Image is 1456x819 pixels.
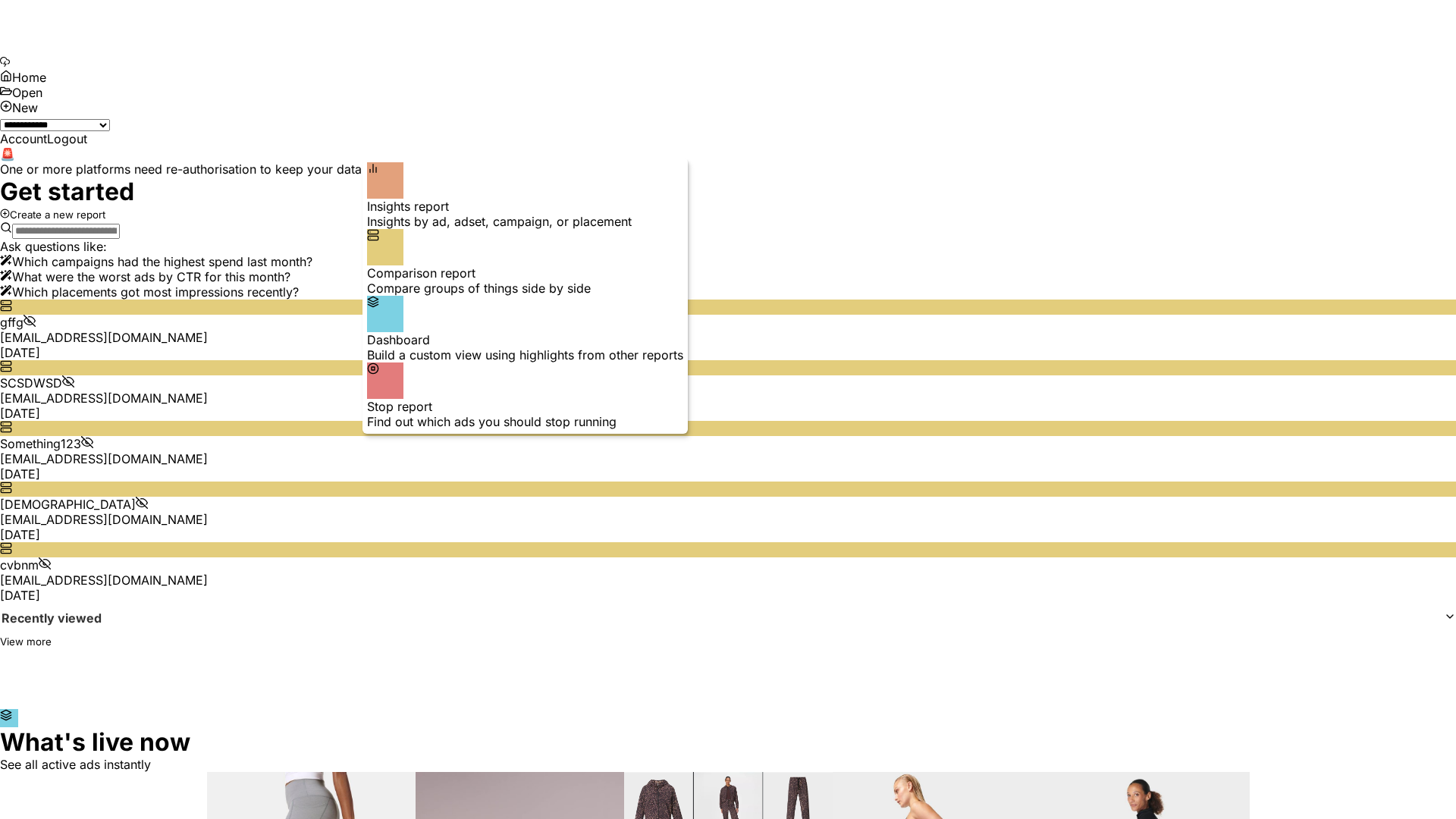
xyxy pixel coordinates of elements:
a: Logout [47,131,87,146]
span: Create a new report [10,209,105,221]
span: What were the worst ads by CTR for this month? [12,269,290,284]
span: Which campaigns had the highest spend last month? [12,254,312,269]
span: Which placements got most impressions recently? [12,284,299,300]
div: Comparison report [367,265,683,281]
span: Open [12,85,42,100]
span: Home [12,70,46,85]
div: Dashboard [367,332,683,347]
div: Insights by ad, adset, campaign, or placement [367,214,683,229]
div: Stop report [367,399,683,414]
div: Find out which ads you should stop running [367,414,683,429]
span: New [12,100,38,115]
div: Compare groups of things side by side [367,281,683,296]
div: Build a custom view using highlights from other reports [367,347,683,362]
div: Insights report [367,199,683,214]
